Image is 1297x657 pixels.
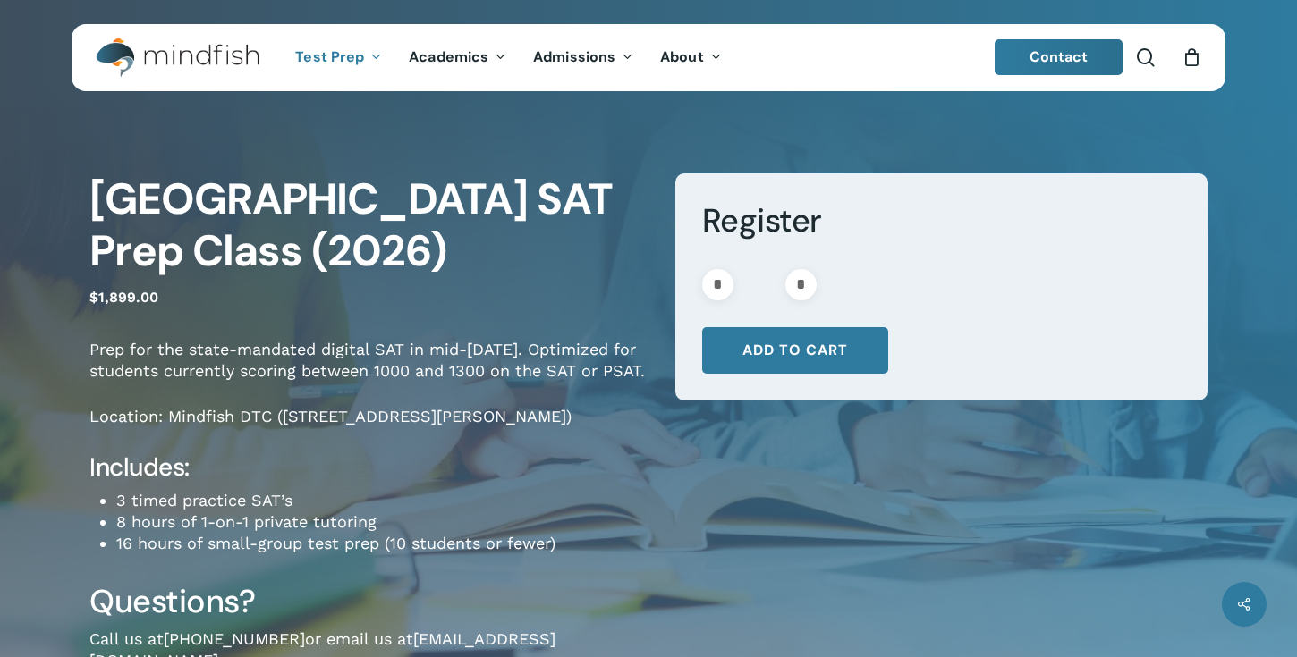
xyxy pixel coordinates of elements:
h1: [GEOGRAPHIC_DATA] SAT Prep Class (2026) [89,173,648,277]
span: $ [89,289,98,306]
a: Academics [395,50,520,65]
a: Admissions [520,50,647,65]
bdi: 1,899.00 [89,289,158,306]
p: Prep for the state-mandated digital SAT in mid-[DATE]. Optimized for students currently scoring b... [89,339,648,406]
p: Location: Mindfish DTC ([STREET_ADDRESS][PERSON_NAME]) [89,406,648,451]
a: Contact [995,39,1123,75]
header: Main Menu [72,24,1225,91]
a: [PHONE_NUMBER] [164,629,305,648]
iframe: Chatbot [892,525,1272,632]
a: Test Prep [282,50,395,65]
h3: Register [702,200,1182,241]
span: About [660,47,704,66]
span: Academics [409,47,488,66]
button: Add to cart [702,327,888,374]
li: 16 hours of small-group test prep (10 students or fewer) [116,533,648,554]
h3: Questions? [89,581,648,622]
a: About [647,50,735,65]
a: Cart [1182,47,1201,67]
span: Test Prep [295,47,364,66]
span: Contact [1030,47,1089,66]
li: 8 hours of 1-on-1 private tutoring [116,511,648,533]
li: 3 timed practice SAT’s [116,490,648,511]
h4: Includes: [89,451,648,484]
nav: Main Menu [282,24,734,91]
span: Admissions [533,47,615,66]
input: Product quantity [739,269,780,300]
